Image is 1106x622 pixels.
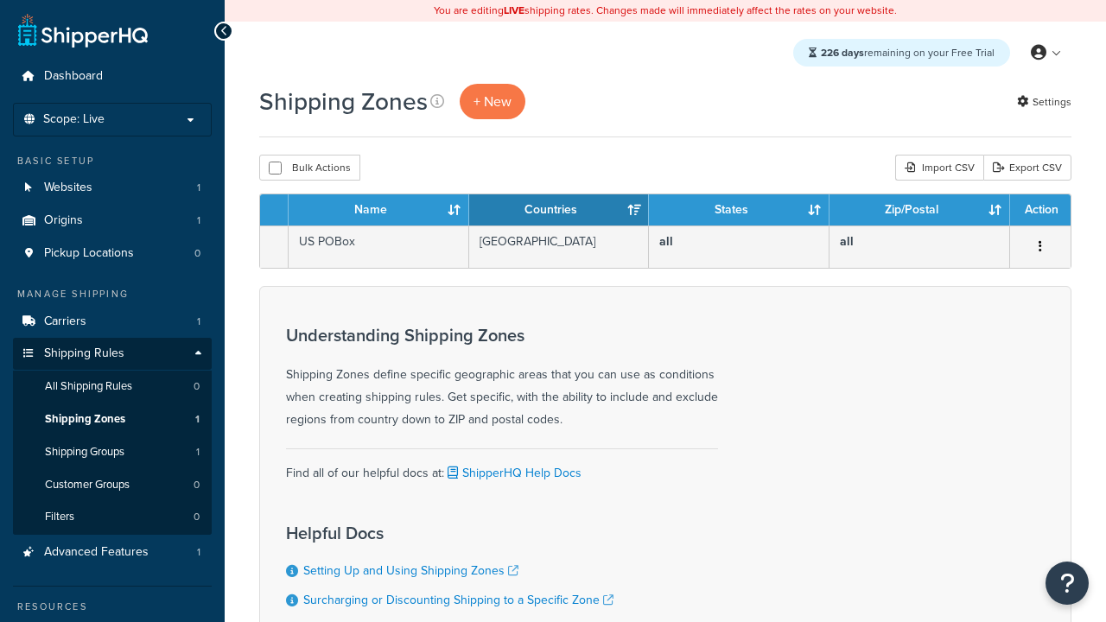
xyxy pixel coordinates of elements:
[289,194,469,225] th: Name: activate to sort column ascending
[659,232,673,251] b: all
[45,478,130,492] span: Customer Groups
[286,448,718,485] div: Find all of our helpful docs at:
[194,478,200,492] span: 0
[13,403,212,435] li: Shipping Zones
[13,501,212,533] li: Filters
[13,371,212,403] a: All Shipping Rules 0
[194,246,200,261] span: 0
[1010,194,1071,225] th: Action
[13,436,212,468] a: Shipping Groups 1
[829,194,1010,225] th: Zip/Postal: activate to sort column ascending
[13,205,212,237] a: Origins 1
[45,445,124,460] span: Shipping Groups
[474,92,512,111] span: + New
[13,172,212,204] li: Websites
[286,524,613,543] h3: Helpful Docs
[286,326,718,345] h3: Understanding Shipping Zones
[197,181,200,195] span: 1
[13,338,212,535] li: Shipping Rules
[13,238,212,270] a: Pickup Locations 0
[793,39,1010,67] div: remaining on your Free Trial
[289,225,469,268] td: US POBox
[469,194,650,225] th: Countries: activate to sort column ascending
[13,306,212,338] li: Carriers
[13,60,212,92] a: Dashboard
[460,84,525,119] a: + New
[44,545,149,560] span: Advanced Features
[13,469,212,501] li: Customer Groups
[649,194,829,225] th: States: activate to sort column ascending
[45,412,125,427] span: Shipping Zones
[13,403,212,435] a: Shipping Zones 1
[13,436,212,468] li: Shipping Groups
[895,155,983,181] div: Import CSV
[44,246,134,261] span: Pickup Locations
[44,346,124,361] span: Shipping Rules
[18,13,148,48] a: ShipperHQ Home
[303,562,518,580] a: Setting Up and Using Shipping Zones
[13,238,212,270] li: Pickup Locations
[13,371,212,403] li: All Shipping Rules
[1017,90,1071,114] a: Settings
[13,154,212,168] div: Basic Setup
[303,591,613,609] a: Surcharging or Discounting Shipping to a Specific Zone
[44,69,103,84] span: Dashboard
[13,287,212,301] div: Manage Shipping
[259,85,428,118] h1: Shipping Zones
[444,464,582,482] a: ShipperHQ Help Docs
[13,600,212,614] div: Resources
[197,213,200,228] span: 1
[504,3,524,18] b: LIVE
[286,326,718,431] div: Shipping Zones define specific geographic areas that you can use as conditions when creating ship...
[45,379,132,394] span: All Shipping Rules
[1046,562,1089,605] button: Open Resource Center
[196,445,200,460] span: 1
[840,232,854,251] b: all
[194,379,200,394] span: 0
[194,510,200,524] span: 0
[13,536,212,568] a: Advanced Features 1
[44,314,86,329] span: Carriers
[195,412,200,427] span: 1
[13,501,212,533] a: Filters 0
[44,181,92,195] span: Websites
[43,112,105,127] span: Scope: Live
[197,314,200,329] span: 1
[13,306,212,338] a: Carriers 1
[13,338,212,370] a: Shipping Rules
[13,172,212,204] a: Websites 1
[13,536,212,568] li: Advanced Features
[469,225,650,268] td: [GEOGRAPHIC_DATA]
[259,155,360,181] button: Bulk Actions
[44,213,83,228] span: Origins
[13,205,212,237] li: Origins
[197,545,200,560] span: 1
[13,469,212,501] a: Customer Groups 0
[45,510,74,524] span: Filters
[821,45,864,60] strong: 226 days
[983,155,1071,181] a: Export CSV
